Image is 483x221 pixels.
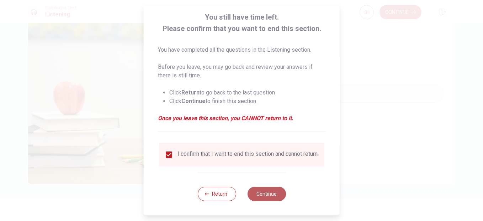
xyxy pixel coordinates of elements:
strong: Continue [181,98,206,104]
strong: Return [181,89,200,96]
em: Once you leave this section, you CANNOT return to it. [158,114,325,123]
button: Return [197,187,236,201]
div: I confirm that I want to end this section and cannot return. [177,150,319,159]
li: Click to go back to the last question [169,88,325,97]
button: Continue [247,187,286,201]
p: You have completed all the questions in the Listening section. [158,46,325,54]
span: You still have time left. Please confirm that you want to end this section. [158,11,325,34]
p: Before you leave, you may go back and review your answers if there is still time. [158,63,325,80]
li: Click to finish this section. [169,97,325,106]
